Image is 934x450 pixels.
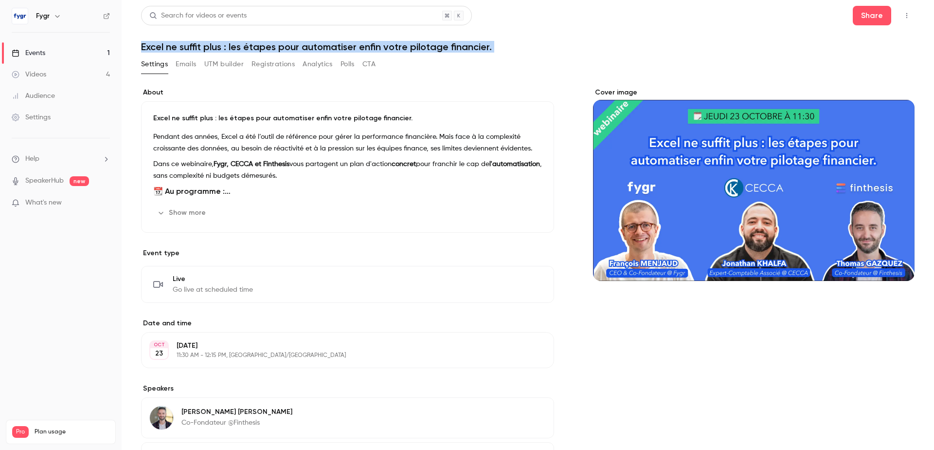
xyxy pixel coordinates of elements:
p: Co-Fondateur @Finthesis [181,418,292,428]
div: Settings [12,112,51,122]
button: Registrations [251,56,295,72]
strong: concret [392,161,416,168]
a: SpeakerHub [25,176,64,186]
button: Polls [341,56,355,72]
div: Videos [12,70,46,79]
div: Audience [12,91,55,101]
div: Thomas Gazquez[PERSON_NAME] [PERSON_NAME]Co-Fondateur @Finthesis [141,397,554,438]
p: Excel ne suffit plus : les étapes pour automatiser enfin votre pilotage financier. [153,113,542,123]
span: Help [25,154,39,164]
label: Speakers [141,384,554,394]
div: Events [12,48,45,58]
strong: Fygr, CECCA et Finthesis [214,161,289,168]
div: Search for videos or events [149,11,247,21]
label: About [141,88,554,97]
button: Settings [141,56,168,72]
span: Live [173,274,253,284]
li: help-dropdown-opener [12,154,110,164]
p: [PERSON_NAME] [PERSON_NAME] [181,407,292,417]
section: Cover image [593,88,915,281]
button: UTM builder [204,56,244,72]
label: Cover image [593,88,915,97]
p: Pendant des années, Excel a été l’outil de référence pour gérer la performance financière. Mais f... [153,131,542,154]
p: Event type [141,248,554,258]
img: Thomas Gazquez [150,406,173,430]
h1: Excel ne suffit plus : les étapes pour automatiser enfin votre pilotage financier. [141,41,915,53]
span: Pro [12,426,29,438]
span: Go live at scheduled time [173,285,253,295]
button: Analytics [303,56,333,72]
p: Dans ce webinaire, vous partagent un plan d'action pour franchir le cap de , sans complexité ni b... [153,158,542,182]
img: Fygr [12,8,28,24]
strong: l'automatisation [489,161,540,168]
span: What's new [25,198,62,208]
p: [DATE] [177,341,503,351]
button: Show more [153,205,212,221]
span: new [70,176,89,186]
div: OCT [150,341,168,348]
p: 11:30 AM - 12:15 PM, [GEOGRAPHIC_DATA]/[GEOGRAPHIC_DATA] [177,352,503,359]
h2: 📆 Au programme : [153,186,542,197]
button: Emails [176,56,196,72]
h6: Fygr [36,11,50,21]
label: Date and time [141,319,554,328]
span: Plan usage [35,428,109,436]
button: Share [853,6,891,25]
p: 23 [155,349,163,358]
button: CTA [362,56,376,72]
